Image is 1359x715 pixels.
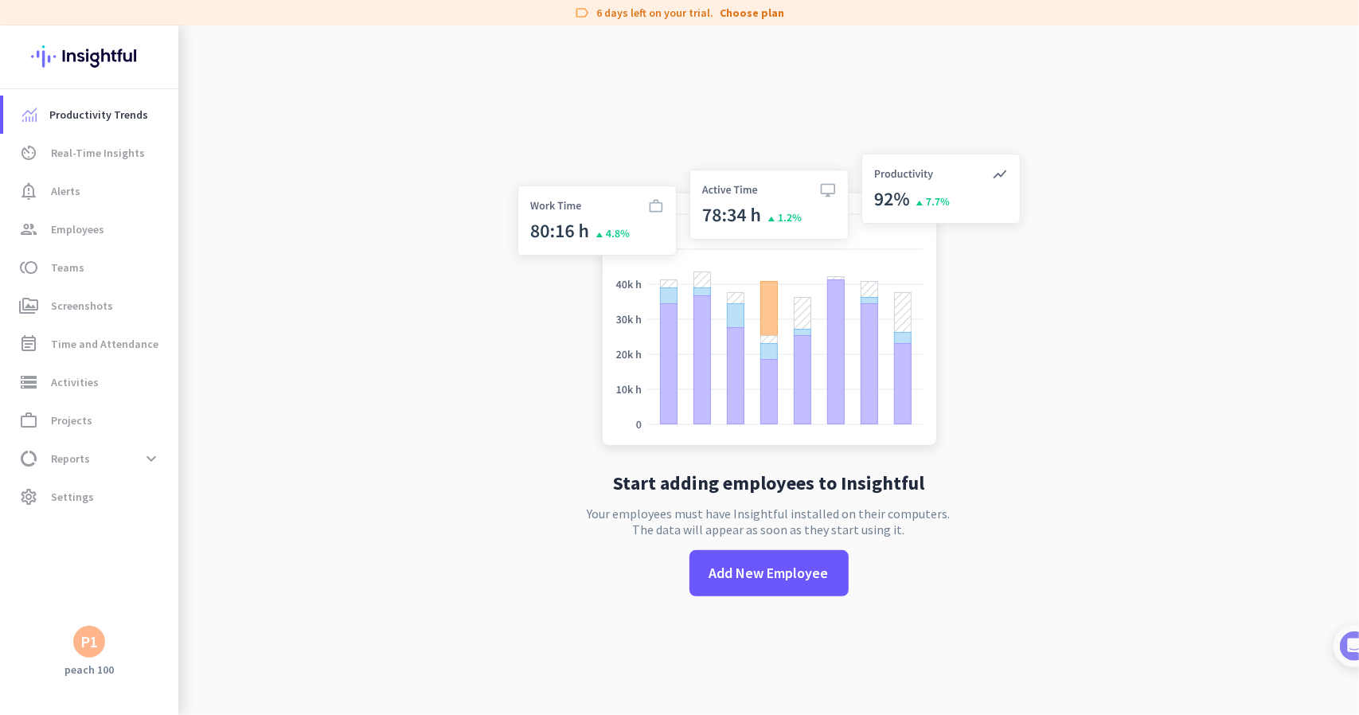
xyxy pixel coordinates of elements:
i: settings [19,487,38,506]
button: Add New Employee [689,550,849,596]
span: Real-Time Insights [51,143,145,162]
span: Projects [51,411,92,430]
a: menu-itemProductivity Trends [3,96,178,134]
h2: Start adding employees to Insightful [613,474,924,493]
i: work_outline [19,411,38,430]
span: Employees [51,220,104,239]
i: perm_media [19,296,38,315]
i: toll [19,258,38,277]
p: Your employees must have Insightful installed on their computers. The data will appear as soon as... [588,506,951,537]
i: notification_important [19,182,38,201]
a: Choose plan [721,5,785,21]
a: event_noteTime and Attendance [3,325,178,363]
img: menu-item [22,107,37,122]
a: perm_mediaScreenshots [3,287,178,325]
a: av_timerReal-Time Insights [3,134,178,172]
i: data_usage [19,449,38,468]
i: event_note [19,334,38,354]
img: Insightful logo [31,25,147,88]
span: Reports [51,449,90,468]
span: Activities [51,373,99,392]
span: Teams [51,258,84,277]
i: group [19,220,38,239]
span: Settings [51,487,94,506]
a: tollTeams [3,248,178,287]
a: work_outlineProjects [3,401,178,440]
i: storage [19,373,38,392]
img: no-search-results [506,144,1033,461]
span: Add New Employee [709,563,829,584]
i: label [575,5,591,21]
a: data_usageReportsexpand_more [3,440,178,478]
span: Time and Attendance [51,334,158,354]
a: groupEmployees [3,210,178,248]
span: Screenshots [51,296,113,315]
div: P1 [80,634,98,650]
i: av_timer [19,143,38,162]
a: storageActivities [3,363,178,401]
button: expand_more [137,444,166,473]
a: settingsSettings [3,478,178,516]
span: Productivity Trends [49,105,148,124]
span: Alerts [51,182,80,201]
a: notification_importantAlerts [3,172,178,210]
